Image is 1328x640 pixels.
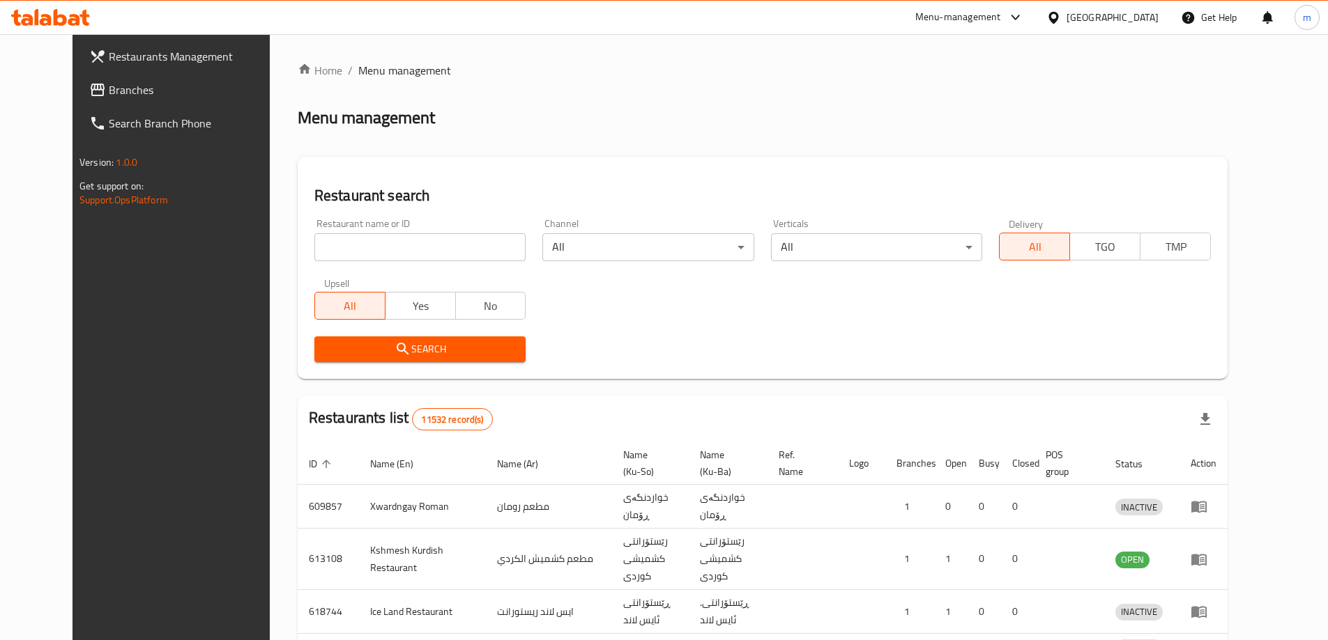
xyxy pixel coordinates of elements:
[324,278,350,288] label: Upsell
[321,296,380,316] span: All
[1001,529,1035,590] td: 0
[1146,237,1205,257] span: TMP
[298,529,359,590] td: 613108
[999,233,1070,260] button: All
[309,455,335,472] span: ID
[612,529,689,590] td: رێستۆرانتی کشمیشى كوردى
[314,185,1211,206] h2: Restaurant search
[359,590,486,634] td: Ice Land Restaurant
[309,407,493,430] h2: Restaurants list
[968,442,1001,485] th: Busy
[1140,233,1211,260] button: TMP
[314,336,526,362] button: Search
[358,62,451,79] span: Menu management
[934,590,968,634] td: 1
[326,341,515,358] span: Search
[1115,604,1163,620] span: INACTIVE
[298,62,1228,79] nav: breadcrumb
[771,233,983,261] div: All
[1303,10,1311,25] span: m
[412,408,492,430] div: Total records count
[934,442,968,485] th: Open
[79,153,114,171] span: Version:
[838,442,885,485] th: Logo
[968,590,1001,634] td: 0
[1191,498,1216,515] div: Menu
[1046,446,1087,480] span: POS group
[885,442,934,485] th: Branches
[1115,455,1161,472] span: Status
[1115,552,1150,568] span: OPEN
[542,233,754,261] div: All
[1191,603,1216,620] div: Menu
[79,177,144,195] span: Get support on:
[1005,237,1064,257] span: All
[109,48,283,65] span: Restaurants Management
[486,529,612,590] td: مطعم كشميش الكردي
[1001,590,1035,634] td: 0
[461,296,521,316] span: No
[359,529,486,590] td: Kshmesh Kurdish Restaurant
[78,73,294,107] a: Branches
[1067,10,1159,25] div: [GEOGRAPHIC_DATA]
[1076,237,1135,257] span: TGO
[391,296,450,316] span: Yes
[359,485,486,529] td: Xwardngay Roman
[1115,499,1163,515] div: INACTIVE
[934,485,968,529] td: 0
[1115,499,1163,515] span: INACTIVE
[298,485,359,529] td: 609857
[109,81,283,98] span: Branches
[314,292,386,320] button: All
[915,9,1001,26] div: Menu-management
[1115,604,1163,621] div: INACTIVE
[314,233,526,261] input: Search for restaurant name or ID..
[385,292,456,320] button: Yes
[298,107,435,129] h2: Menu management
[700,446,751,480] span: Name (Ku-Ba)
[78,107,294,140] a: Search Branch Phone
[612,485,689,529] td: خواردنگەی ڕۆمان
[689,529,768,590] td: رێستۆرانتی کشمیشى كوردى
[968,485,1001,529] td: 0
[885,590,934,634] td: 1
[779,446,822,480] span: Ref. Name
[885,529,934,590] td: 1
[1001,442,1035,485] th: Closed
[486,485,612,529] td: مطعم رومان
[370,455,432,472] span: Name (En)
[1069,233,1140,260] button: TGO
[1189,403,1222,436] div: Export file
[1115,552,1150,568] div: OPEN
[1009,219,1044,228] label: Delivery
[348,62,353,79] li: /
[885,485,934,529] td: 1
[455,292,526,320] button: No
[116,153,137,171] span: 1.0.0
[413,413,491,426] span: 11532 record(s)
[109,115,283,132] span: Search Branch Phone
[689,590,768,634] td: .ڕێستۆرانتی ئایس لاند
[934,529,968,590] td: 1
[79,191,168,209] a: Support.OpsPlatform
[689,485,768,529] td: خواردنگەی ڕۆمان
[623,446,672,480] span: Name (Ku-So)
[78,40,294,73] a: Restaurants Management
[1191,551,1216,568] div: Menu
[612,590,689,634] td: ڕێستۆرانتی ئایس لاند
[298,590,359,634] td: 618744
[486,590,612,634] td: ايس لاند ريستورانت
[1180,442,1228,485] th: Action
[298,62,342,79] a: Home
[497,455,556,472] span: Name (Ar)
[968,529,1001,590] td: 0
[1001,485,1035,529] td: 0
